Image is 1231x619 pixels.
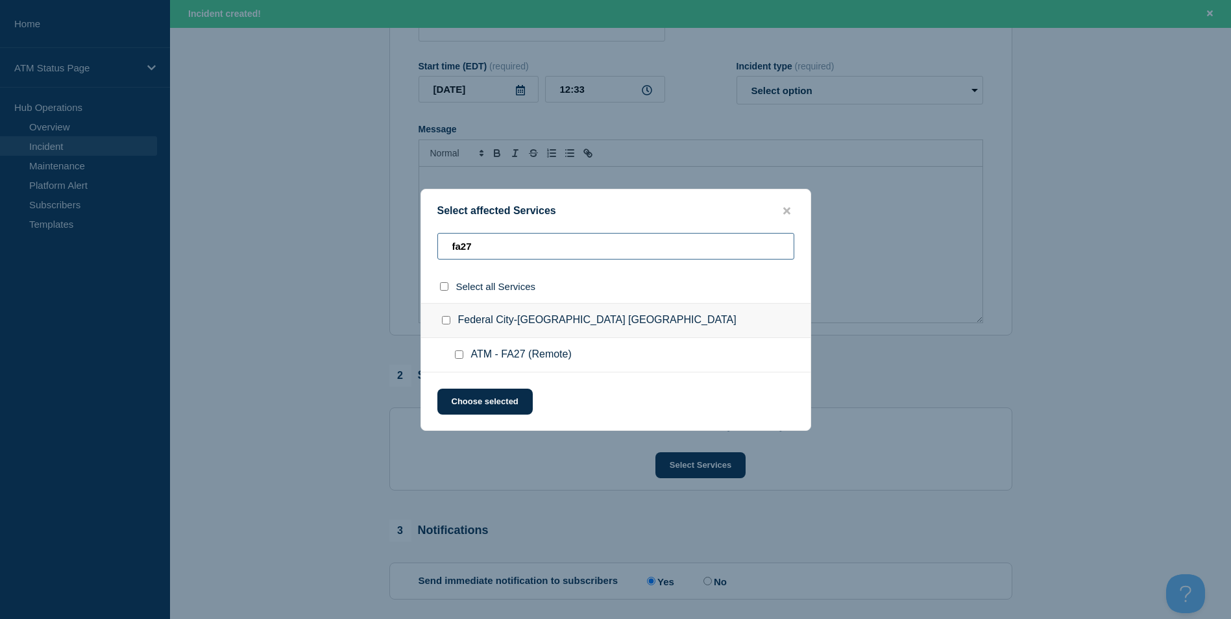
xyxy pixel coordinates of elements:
input: Search [437,233,794,260]
span: ATM - FA27 (Remote) [471,348,572,361]
input: ATM - FA27 (Remote) checkbox [455,350,463,359]
div: Select affected Services [421,205,811,217]
div: Federal City-[GEOGRAPHIC_DATA] [GEOGRAPHIC_DATA] [421,303,811,338]
input: Federal City-New Orleans LA checkbox [442,316,450,324]
button: Choose selected [437,389,533,415]
input: select all checkbox [440,282,448,291]
button: close button [779,205,794,217]
span: Select all Services [456,281,536,292]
